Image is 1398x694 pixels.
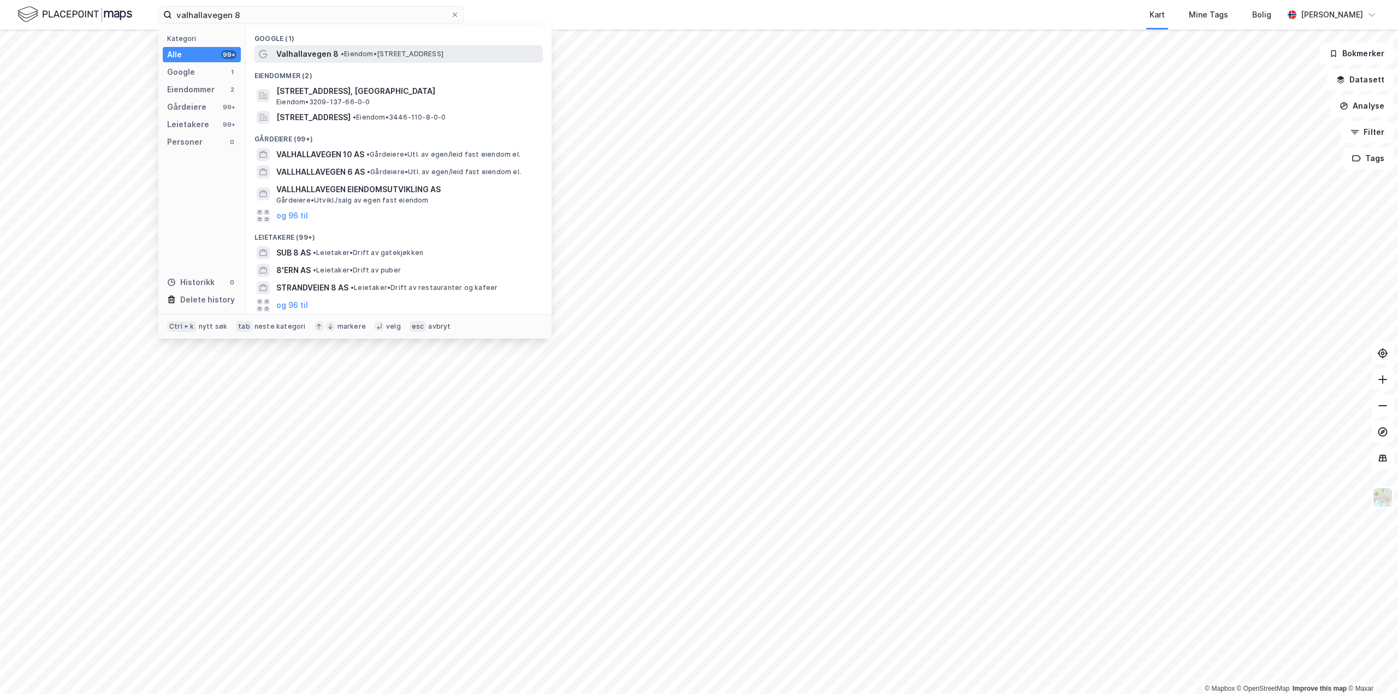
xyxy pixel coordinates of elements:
[236,321,252,332] div: tab
[367,168,521,176] span: Gårdeiere • Utl. av egen/leid fast eiendom el.
[1372,487,1393,508] img: Z
[172,7,451,23] input: Søk på adresse, matrikkel, gårdeiere, leietakere eller personer
[167,276,215,289] div: Historikk
[1150,8,1165,21] div: Kart
[246,224,552,244] div: Leietakere (99+)
[1293,685,1347,692] a: Improve this map
[276,111,351,124] span: [STREET_ADDRESS]
[410,321,426,332] div: esc
[17,5,132,24] img: logo.f888ab2527a4732fd821a326f86c7f29.svg
[276,85,538,98] span: [STREET_ADDRESS], [GEOGRAPHIC_DATA]
[167,118,209,131] div: Leietakere
[351,283,497,292] span: Leietaker • Drift av restauranter og kafeer
[1252,8,1271,21] div: Bolig
[1341,121,1394,143] button: Filter
[313,248,423,257] span: Leietaker • Drift av gatekjøkken
[167,66,195,79] div: Google
[228,85,236,94] div: 2
[313,248,316,257] span: •
[353,113,356,121] span: •
[167,48,182,61] div: Alle
[341,50,443,58] span: Eiendom • [STREET_ADDRESS]
[228,68,236,76] div: 1
[351,283,354,292] span: •
[1330,95,1394,117] button: Analyse
[246,63,552,82] div: Eiendommer (2)
[276,48,339,61] span: Valhallavegen 8
[246,26,552,45] div: Google (1)
[254,322,306,331] div: neste kategori
[366,150,520,159] span: Gårdeiere • Utl. av egen/leid fast eiendom el.
[276,246,311,259] span: SUB 8 AS
[167,34,241,43] div: Kategori
[1327,69,1394,91] button: Datasett
[1343,147,1394,169] button: Tags
[337,322,366,331] div: markere
[276,264,311,277] span: 8'ERN AS
[1320,43,1394,64] button: Bokmerker
[276,98,370,106] span: Eiendom • 3209-137-66-0-0
[167,135,203,149] div: Personer
[221,50,236,59] div: 99+
[276,209,308,222] button: og 96 til
[228,278,236,287] div: 0
[167,321,197,332] div: Ctrl + k
[228,138,236,146] div: 0
[1237,685,1290,692] a: OpenStreetMap
[221,103,236,111] div: 99+
[341,50,344,58] span: •
[1343,642,1398,694] iframe: Chat Widget
[276,281,348,294] span: STRANDVEIEN 8 AS
[199,322,228,331] div: nytt søk
[167,83,215,96] div: Eiendommer
[366,150,370,158] span: •
[313,266,316,274] span: •
[386,322,401,331] div: velg
[367,168,370,176] span: •
[353,113,446,122] span: Eiendom • 3446-110-8-0-0
[313,266,401,275] span: Leietaker • Drift av puber
[1301,8,1363,21] div: [PERSON_NAME]
[276,183,538,196] span: VALLHALLAVEGEN EIENDOMSUTVIKLING AS
[1189,8,1228,21] div: Mine Tags
[276,196,429,205] span: Gårdeiere • Utvikl./salg av egen fast eiendom
[276,299,308,312] button: og 96 til
[276,165,365,179] span: VALLHALLAVEGEN 6 AS
[221,120,236,129] div: 99+
[180,293,235,306] div: Delete history
[246,126,552,146] div: Gårdeiere (99+)
[167,100,206,114] div: Gårdeiere
[1205,685,1235,692] a: Mapbox
[428,322,451,331] div: avbryt
[276,148,364,161] span: VALHALLAVEGEN 10 AS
